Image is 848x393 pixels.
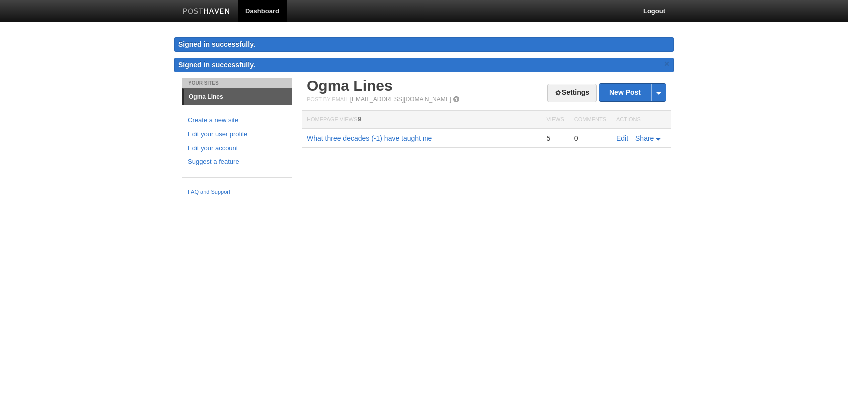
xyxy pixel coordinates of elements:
[635,134,654,142] span: Share
[188,157,286,167] a: Suggest a feature
[662,58,671,70] a: ×
[188,188,286,197] a: FAQ and Support
[307,77,393,94] a: Ogma Lines
[358,116,361,123] span: 9
[307,134,432,142] a: What three decades (-1) have taught me
[183,8,230,16] img: Posthaven-bar
[174,37,674,52] div: Signed in successfully.
[188,129,286,140] a: Edit your user profile
[350,96,451,103] a: [EMAIL_ADDRESS][DOMAIN_NAME]
[541,111,569,129] th: Views
[599,84,666,101] a: New Post
[302,111,541,129] th: Homepage Views
[546,134,564,143] div: 5
[574,134,606,143] div: 0
[616,134,628,142] a: Edit
[178,61,255,69] span: Signed in successfully.
[188,143,286,154] a: Edit your account
[611,111,671,129] th: Actions
[569,111,611,129] th: Comments
[547,84,597,102] a: Settings
[182,78,292,88] li: Your Sites
[307,96,348,102] span: Post by Email
[188,115,286,126] a: Create a new site
[184,89,292,105] a: Ogma Lines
